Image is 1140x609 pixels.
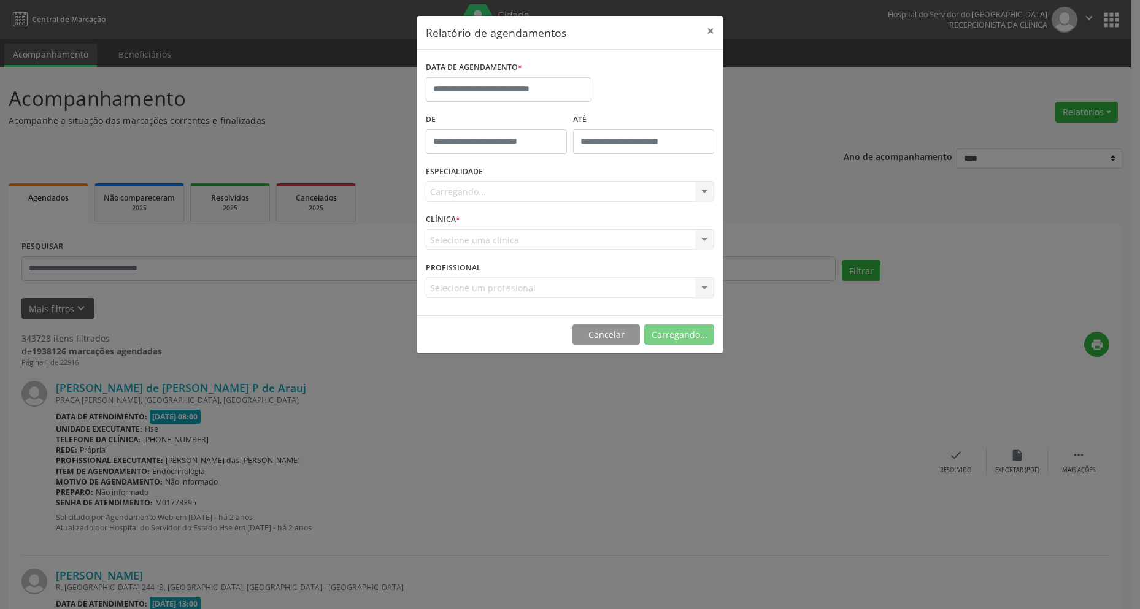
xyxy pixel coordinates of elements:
[426,163,483,182] label: ESPECIALIDADE
[644,324,714,345] button: Carregando...
[426,110,567,129] label: De
[573,110,714,129] label: ATÉ
[426,258,481,277] label: PROFISSIONAL
[572,324,640,345] button: Cancelar
[426,58,522,77] label: DATA DE AGENDAMENTO
[698,16,723,46] button: Close
[426,25,566,40] h5: Relatório de agendamentos
[426,210,460,229] label: CLÍNICA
